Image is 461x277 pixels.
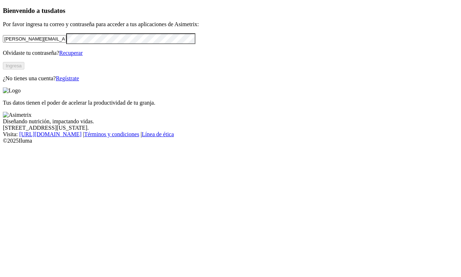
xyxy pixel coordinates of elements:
div: [STREET_ADDRESS][US_STATE]. [3,125,458,131]
a: Línea de ética [142,131,174,137]
button: Ingresa [3,62,24,70]
div: Diseñando nutrición, impactando vidas. [3,118,458,125]
h3: Bienvenido a tus [3,7,458,15]
p: Tus datos tienen el poder de acelerar la productividad de tu granja. [3,100,458,106]
div: © 2025 Iluma [3,138,458,144]
p: ¿No tienes una cuenta? [3,75,458,82]
p: Olvidaste tu contraseña? [3,50,458,56]
a: Regístrate [56,75,79,81]
img: Logo [3,87,21,94]
span: datos [50,7,65,14]
input: Tu correo [3,35,66,43]
div: Visita : | | [3,131,458,138]
a: Recuperar [59,50,83,56]
p: Por favor ingresa tu correo y contraseña para acceder a tus aplicaciones de Asimetrix: [3,21,458,28]
a: [URL][DOMAIN_NAME] [19,131,82,137]
img: Asimetrix [3,112,31,118]
a: Términos y condiciones [84,131,139,137]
